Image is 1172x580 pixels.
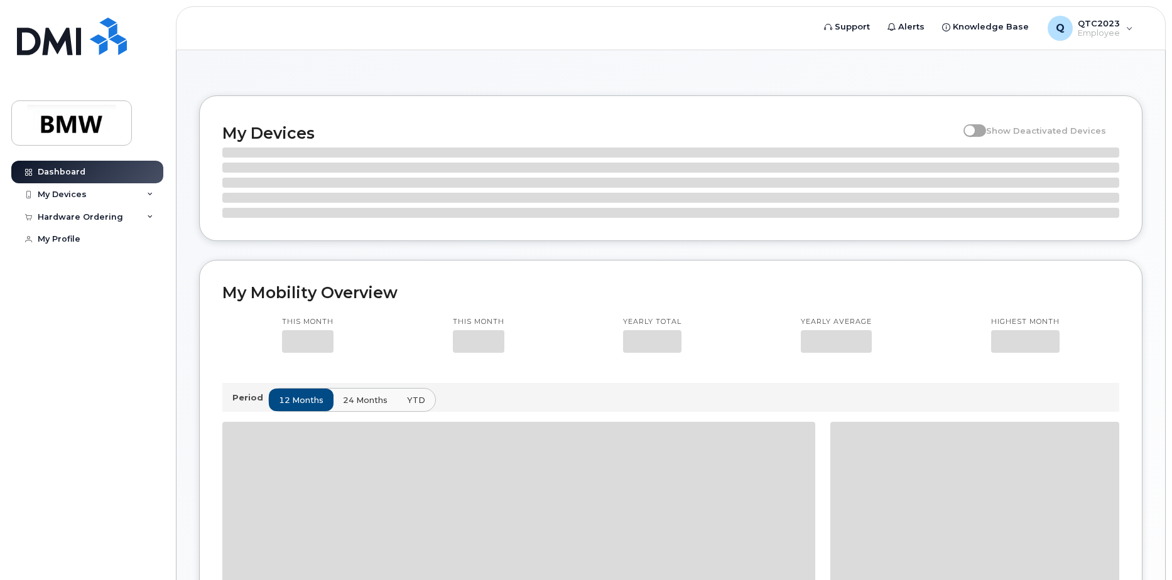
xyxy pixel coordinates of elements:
[222,124,957,142] h2: My Devices
[623,317,681,327] p: Yearly total
[963,119,974,129] input: Show Deactivated Devices
[986,126,1106,136] span: Show Deactivated Devices
[407,394,425,406] span: YTD
[343,394,388,406] span: 24 months
[453,317,504,327] p: This month
[801,317,872,327] p: Yearly average
[232,392,268,404] p: Period
[991,317,1060,327] p: Highest month
[222,283,1119,302] h2: My Mobility Overview
[282,317,334,327] p: This month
